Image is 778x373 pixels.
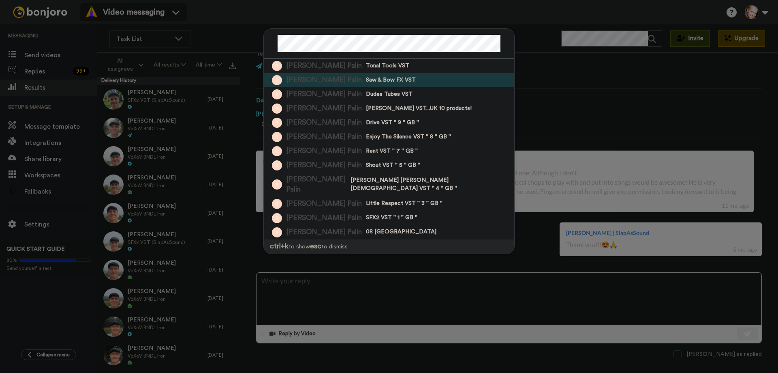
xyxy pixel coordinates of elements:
a: Image of Russell Palin Palin[PERSON_NAME] Palin[PERSON_NAME] VST...UK 10 products! [264,101,514,116]
span: Little Respect VST '' 3 '' GB '' [366,200,442,208]
a: Image of Russell Palin Palin[PERSON_NAME] PalinEnjoy The Silence VST '' 8 '' GB '' [264,130,514,144]
a: Image of Russell Palin Palin[PERSON_NAME] PalinSFX2 VST '' 1 '' GB '' [264,211,514,225]
span: [PERSON_NAME] Palin [286,103,362,114]
span: SFX2 VST '' 1 '' GB '' [366,214,417,222]
span: [PERSON_NAME] Palin [286,227,362,237]
span: [PERSON_NAME] Palin [286,199,362,209]
span: [PERSON_NAME] Palin [286,89,362,99]
img: Image of Russell Palin Palin [272,118,282,128]
span: Tonal Tools VST [366,62,409,70]
a: Image of Russell Palin Palin[PERSON_NAME] PalinRent VST '' 7 '' GB '' [264,144,514,158]
a: Image of Russell Palin Palin[PERSON_NAME] PalinLittle Respect VST '' 3 '' GB '' [264,197,514,211]
span: esc [310,243,321,250]
img: Image of Russell Palin Palin [272,179,282,190]
span: ctrl +k [270,243,289,250]
a: Image of Russell Palin Palin[PERSON_NAME] PalinSaw & Bow FX VST [264,73,514,87]
span: Shout VST '' 5 '' GB '' [366,162,420,170]
span: [PERSON_NAME] Palin [286,146,362,156]
img: Image of Russell Palin Palin [272,213,282,223]
img: Image of Russell Palin Palin [272,75,282,85]
a: Image of Russell Palin Palin[PERSON_NAME] PalinTonal Tools VST [264,59,514,73]
span: [PERSON_NAME] Palin [286,75,362,85]
a: Image of Russell Palin Palin[PERSON_NAME] PalinShout VST '' 5 '' GB '' [264,158,514,172]
div: to show to dismiss [264,239,514,254]
span: [PERSON_NAME] Palin [286,118,362,128]
img: Image of Russell Palin Palin [272,227,282,237]
span: 08 [GEOGRAPHIC_DATA] [366,228,436,236]
img: Image of Russell Palin Palin [272,132,282,142]
img: Image of Russell Palin Palin [272,61,282,71]
span: [PERSON_NAME] Palin [286,132,362,142]
span: Enjoy The Silence VST '' 8 '' GB '' [366,133,451,141]
a: Image of Russell Palin Palin[PERSON_NAME] PalinDudes Tubes VST [264,87,514,101]
img: Image of Russell Palin Palin [272,199,282,209]
span: [PERSON_NAME] Palin [286,160,362,170]
span: Drive VST '' 9 '' GB '' [366,119,419,127]
span: Dudes Tubes VST [366,91,413,99]
span: Rent VST '' 7 '' GB '' [366,147,418,155]
a: Image of Russell Palin Palin[PERSON_NAME] PalinDrive VST '' 9 '' GB '' [264,116,514,130]
img: Image of Russell Palin Palin [272,146,282,156]
span: Saw & Bow FX VST [366,76,416,84]
span: [PERSON_NAME] Palin [286,213,362,223]
span: [PERSON_NAME] Palin [286,175,346,195]
span: [PERSON_NAME] Palin [286,61,362,71]
a: Image of Russell Palin Palin[PERSON_NAME] Palin08 [GEOGRAPHIC_DATA] [264,225,514,239]
span: [PERSON_NAME] VST...UK 10 products! [366,105,472,113]
img: Image of Russell Palin Palin [272,89,282,99]
img: Image of Russell Palin Palin [272,160,282,170]
a: Image of Russell Palin Palin[PERSON_NAME] Palin[PERSON_NAME] [PERSON_NAME] [DEMOGRAPHIC_DATA] VST... [264,172,514,197]
img: Image of Russell Palin Palin [272,103,282,114]
span: [PERSON_NAME] [PERSON_NAME] [DEMOGRAPHIC_DATA] VST '' 4 '' GB '' [351,177,514,193]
